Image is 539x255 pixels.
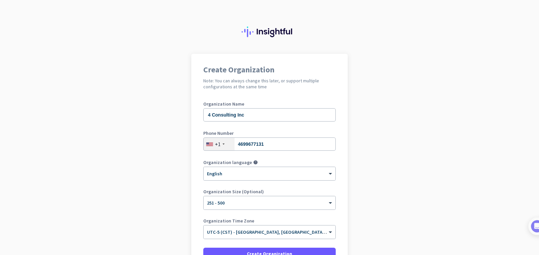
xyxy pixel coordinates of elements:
h2: Note: You can always change this later, or support multiple configurations at the same time [203,78,336,90]
label: Organization Size (Optional) [203,189,336,194]
label: Organization Time Zone [203,218,336,223]
img: Insightful [242,27,297,37]
div: +1 [215,141,221,147]
i: help [253,160,258,165]
label: Phone Number [203,131,336,135]
h1: Create Organization [203,66,336,74]
input: What is the name of your organization? [203,108,336,122]
label: Organization Name [203,102,336,106]
input: 201-555-0123 [203,137,336,151]
label: Organization language [203,160,252,165]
